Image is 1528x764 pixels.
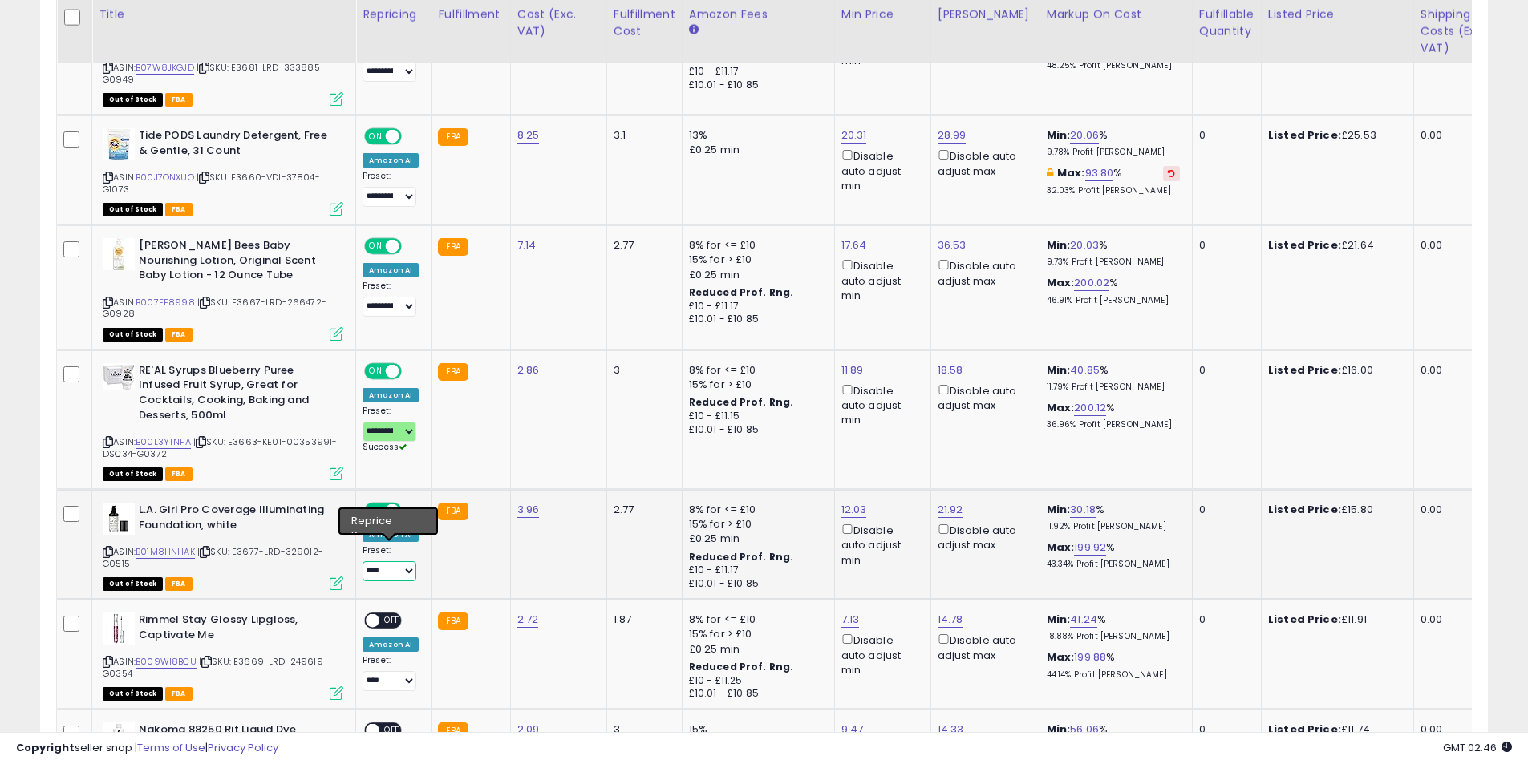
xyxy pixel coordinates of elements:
[1268,612,1341,627] b: Listed Price:
[1268,502,1341,517] b: Listed Price:
[103,363,135,390] img: 413vg54fChL._SL40_.jpg
[614,128,670,143] div: 3.1
[689,300,822,313] div: £10 - £11.17
[1047,419,1180,431] p: 36.96% Profit [PERSON_NAME]
[1047,362,1071,378] b: Min:
[1268,127,1341,143] b: Listed Price:
[136,655,197,669] a: B009WI8BCU
[363,171,419,207] div: Preset:
[103,655,328,679] span: | SKU: E3669-LRD-249619-G0354
[1421,128,1498,143] div: 0.00
[103,61,325,85] span: | SKU: E3681-LRD-333885-G0949
[438,363,468,381] small: FBA
[517,127,540,144] a: 8.25
[841,127,867,144] a: 20.31
[165,203,193,216] span: FBA
[1268,238,1401,253] div: £21.64
[1199,503,1249,517] div: 0
[689,627,822,641] div: 15% for > £10
[841,147,918,193] div: Disable auto adjust min
[1268,612,1401,627] div: £11.91
[1070,237,1099,253] a: 20.03
[1057,165,1085,180] b: Max:
[1199,612,1249,627] div: 0
[363,528,419,542] div: Amazon AI
[1047,60,1180,71] p: 48.25% Profit [PERSON_NAME]
[103,238,343,339] div: ASIN:
[136,171,194,184] a: B00J7ONXUO
[438,128,468,146] small: FBA
[841,237,867,253] a: 17.64
[165,467,193,481] span: FBA
[103,296,326,320] span: | SKU: E3667-LRD-266472-G0928
[1268,237,1341,253] b: Listed Price:
[363,263,419,277] div: Amazon AI
[1199,238,1249,253] div: 0
[1047,503,1180,532] div: %
[103,203,163,216] span: All listings that are currently out of stock and unavailable for purchase on Amazon
[399,130,425,144] span: OFF
[136,435,191,449] a: B00L3YTNFA
[1268,128,1401,143] div: £25.53
[1047,237,1071,253] b: Min:
[1421,6,1503,57] div: Shipping Costs (Exc. VAT)
[689,65,822,79] div: £10 - £11.17
[841,502,867,518] a: 12.03
[1047,650,1180,680] div: %
[363,388,419,402] div: Amazon AI
[938,631,1027,662] div: Disable auto adjust max
[841,612,860,628] a: 7.13
[103,687,163,701] span: All listings that are currently out of stock and unavailable for purchase on Amazon
[1047,401,1180,431] div: %
[689,395,794,409] b: Reduced Prof. Rng.
[1070,127,1099,144] a: 20.06
[363,441,407,453] span: Success
[689,6,828,23] div: Amazon Fees
[689,550,794,564] b: Reduced Prof. Rng.
[1070,502,1096,518] a: 30.18
[1047,382,1180,393] p: 11.79% Profit [PERSON_NAME]
[103,503,343,588] div: ASIN:
[1047,238,1180,268] div: %
[379,614,405,628] span: OFF
[363,406,419,453] div: Preset:
[1047,6,1186,23] div: Markup on Cost
[165,687,193,701] span: FBA
[841,521,918,568] div: Disable auto adjust min
[366,130,386,144] span: ON
[139,128,334,162] b: Tide PODS Laundry Detergent, Free & Gentle, 31 Count
[137,740,205,755] a: Terms of Use
[1070,612,1097,628] a: 41.24
[938,502,963,518] a: 21.92
[1047,295,1180,306] p: 46.91% Profit [PERSON_NAME]
[517,362,540,378] a: 2.86
[1074,400,1106,416] a: 200.12
[1047,275,1075,290] b: Max:
[1085,165,1114,181] a: 93.80
[938,382,1027,413] div: Disable auto adjust max
[938,147,1027,178] div: Disable auto adjust max
[689,268,822,282] div: £0.25 min
[1421,238,1498,253] div: 0.00
[399,240,425,253] span: OFF
[1047,612,1180,642] div: %
[1047,128,1180,158] div: %
[208,740,278,755] a: Privacy Policy
[139,612,334,646] b: Rimmel Stay Glossy Lipgloss, Captivate Me
[938,612,963,628] a: 14.78
[1047,166,1180,196] div: %
[1268,6,1407,23] div: Listed Price
[103,467,163,481] span: All listings that are currently out of stock and unavailable for purchase on Amazon
[517,612,539,628] a: 2.72
[438,612,468,630] small: FBA
[1047,540,1075,555] b: Max:
[438,503,468,520] small: FBA
[1047,276,1180,305] div: %
[1047,147,1180,158] p: 9.78% Profit [PERSON_NAME]
[103,435,338,459] span: | SKU: E3663-KE01-00353991-DSC34-G0372
[689,503,822,517] div: 8% for <= £10
[1421,363,1498,378] div: 0.00
[841,631,918,677] div: Disable auto adjust min
[614,503,670,517] div: 2.77
[366,504,386,518] span: ON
